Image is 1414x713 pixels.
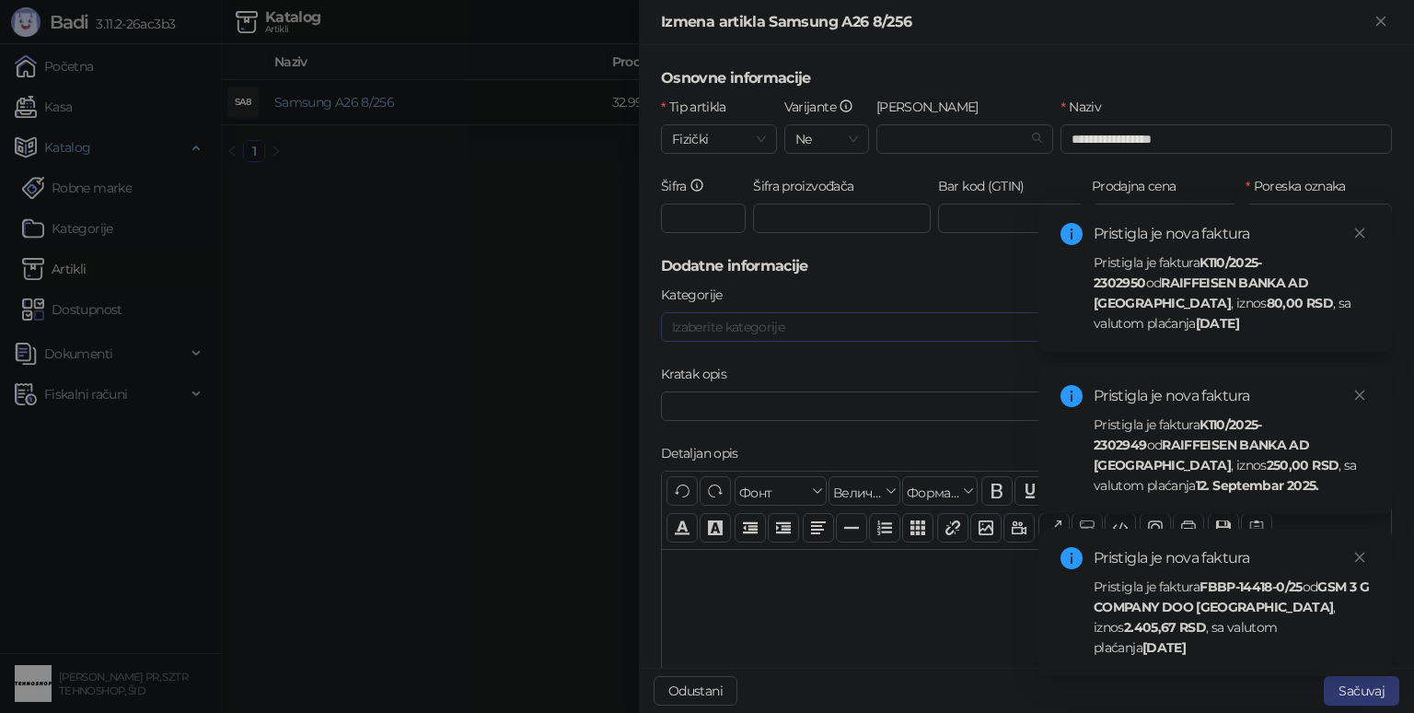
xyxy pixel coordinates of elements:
[1094,252,1370,333] div: Pristigla je faktura od , iznos , sa valutom plaćanja
[1200,579,1302,595] strong: FBBP-14418-0/25
[1350,547,1370,567] a: Close
[1060,97,1112,117] label: Naziv
[753,176,865,196] label: Šifra proizvođača
[1246,176,1357,196] label: Poreska oznaka
[784,97,865,117] label: Varijante
[768,513,799,543] button: Увлачење
[902,476,978,506] button: Формати
[1060,385,1083,407] span: info-circle
[1124,619,1206,636] strong: 2.405,67 RSD
[1370,11,1392,33] button: Zatvori
[1350,385,1370,405] a: Close
[1267,457,1339,473] strong: 250,00 RSD
[937,513,968,543] button: Веза
[661,97,737,117] label: Tip artikla
[1060,124,1392,154] input: Naziv
[1094,416,1262,453] strong: K110/2025-2302949
[836,513,867,543] button: Хоризонтална линија
[1094,275,1308,311] strong: RAIFFEISEN BANKA AD [GEOGRAPHIC_DATA]
[1003,513,1035,543] button: Видео
[753,204,931,233] input: Šifra proizvođača
[938,176,1036,196] label: Bar kod (GTIN)
[700,476,731,506] button: Понови
[661,176,716,196] label: Šifra
[700,513,731,543] button: Боја позадине
[1353,227,1366,240] span: close
[887,125,1026,153] input: Robna marka
[1324,676,1399,706] button: Sačuvaj
[1094,415,1370,496] div: Pristigla je faktura od , iznos , sa valutom plaćanja
[1092,176,1188,196] label: Prodajna cena
[661,443,749,463] label: Detaljan opis
[661,285,734,305] label: Kategorije
[829,476,900,506] button: Величина
[1094,254,1262,291] strong: K110/2025-2302950
[981,476,1013,506] button: Подебљано
[1196,315,1239,332] strong: [DATE]
[1267,295,1333,311] strong: 80,00 RSD
[970,513,1002,543] button: Слика
[1094,547,1370,569] div: Pristigla je nova faktura
[654,676,737,706] button: Odustani
[672,125,766,153] span: Fizički
[1142,639,1186,656] strong: [DATE]
[661,11,1370,33] div: Izmena artikla Samsung A26 8/256
[1094,223,1370,245] div: Pristigla je nova faktura
[938,204,1084,233] input: Bar kod (GTIN)
[661,392,1392,421] input: Kratak opis
[869,513,900,543] button: Листа
[902,513,933,543] button: Табела
[1094,385,1370,407] div: Pristigla je nova faktura
[1094,437,1309,473] strong: RAIFFEISEN BANKA AD [GEOGRAPHIC_DATA]
[1060,547,1083,569] span: info-circle
[661,255,1392,277] h5: Dodatne informacije
[1014,476,1046,506] button: Подвучено
[1196,477,1319,494] strong: 12. Septembar 2025.
[795,125,858,153] span: Ne
[1353,551,1366,564] span: close
[876,97,990,117] label: Robna marka
[666,513,698,543] button: Боја текста
[666,476,698,506] button: Поврати
[1060,223,1083,245] span: info-circle
[735,476,827,506] button: Фонт
[803,513,834,543] button: Поравнање
[1094,577,1370,658] div: Pristigla je faktura od , iznos , sa valutom plaćanja
[1353,389,1366,402] span: close
[661,364,737,384] label: Kratak opis
[735,513,766,543] button: Извлачење
[1190,204,1238,233] div: RSD
[1094,579,1369,615] strong: GSM 3 G COMPANY DOO [GEOGRAPHIC_DATA]
[661,67,1392,89] h5: Osnovne informacije
[1350,223,1370,243] a: Close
